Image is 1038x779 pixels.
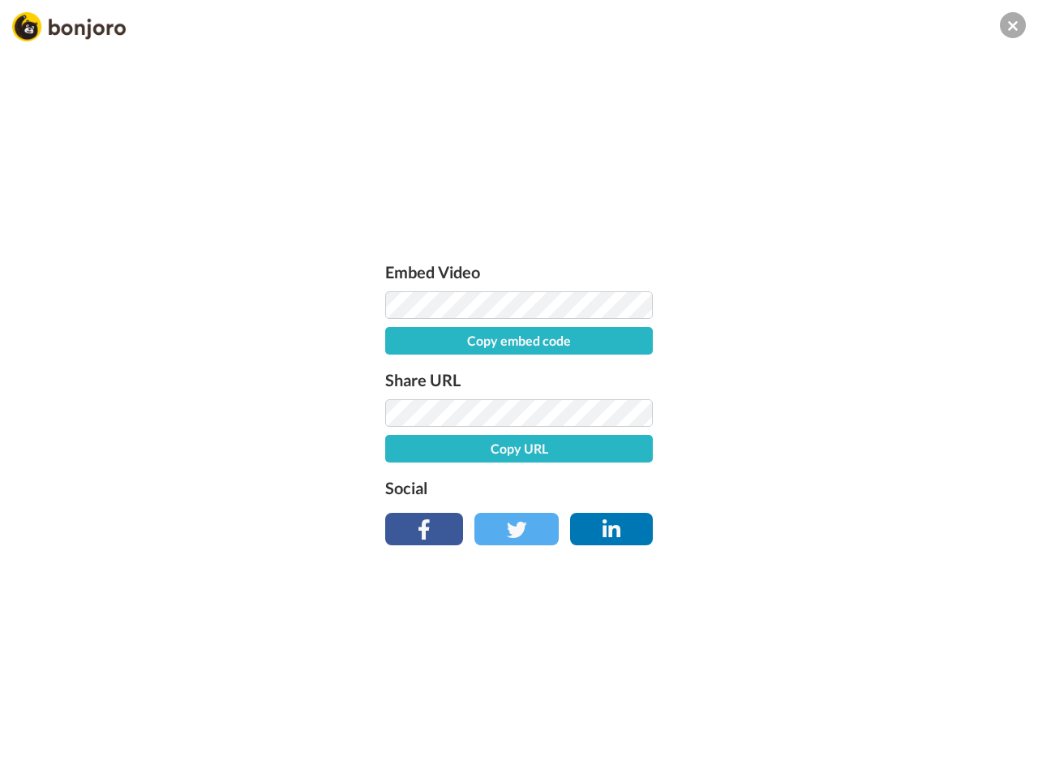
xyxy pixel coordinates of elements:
[385,259,653,285] label: Embed Video
[385,367,653,393] label: Share URL
[12,12,126,41] img: Bonjoro Logo
[385,475,653,501] label: Social
[385,327,653,355] button: Copy embed code
[385,435,653,463] button: Copy URL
